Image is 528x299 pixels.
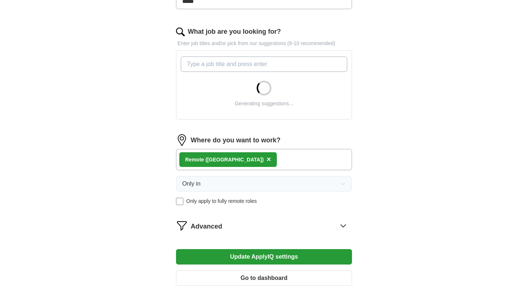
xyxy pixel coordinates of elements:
[267,155,271,163] span: ×
[176,220,188,231] img: filter
[176,198,183,205] input: Only apply to fully remote roles
[191,222,222,231] span: Advanced
[176,28,185,36] img: search.png
[176,134,188,146] img: location.png
[182,179,201,188] span: Only in
[176,249,352,265] button: Update ApplyIQ settings
[181,56,347,72] input: Type a job title and press enter
[176,176,352,192] button: Only in
[235,100,293,107] div: Generating suggestions...
[186,197,257,205] span: Only apply to fully remote roles
[188,27,281,37] label: What job are you looking for?
[185,156,264,164] div: Remote ([GEOGRAPHIC_DATA])
[176,270,352,286] button: Go to dashboard
[191,135,280,145] label: Where do you want to work?
[176,40,352,47] p: Enter job titles and/or pick from our suggestions (6-10 recommended)
[267,154,271,165] button: ×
